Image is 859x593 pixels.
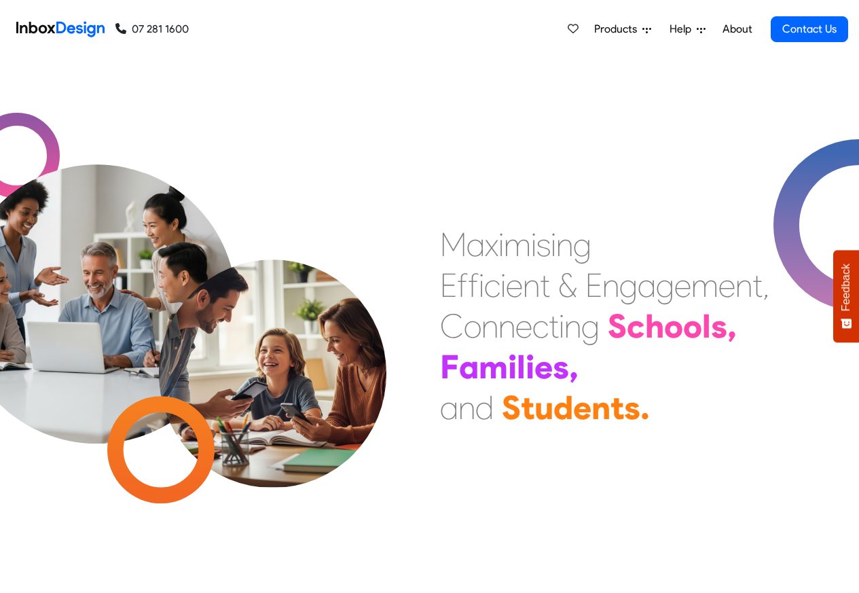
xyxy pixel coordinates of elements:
div: l [517,346,526,387]
div: u [534,387,553,428]
div: i [559,306,564,346]
div: e [573,387,591,428]
div: s [711,306,727,346]
div: n [602,265,619,306]
div: s [536,224,551,265]
a: 07 281 1600 [115,21,189,37]
div: a [440,387,458,428]
div: n [556,224,573,265]
div: d [553,387,573,428]
div: m [504,224,531,265]
div: e [674,265,691,306]
div: n [591,387,610,428]
div: a [638,265,656,306]
div: C [440,306,464,346]
div: a [467,224,485,265]
div: i [531,224,536,265]
div: M [440,224,467,265]
a: Contact Us [771,16,848,42]
a: Products [589,16,657,43]
div: , [727,306,737,346]
div: . [640,387,650,428]
div: c [532,306,549,346]
div: s [553,346,569,387]
div: g [573,224,591,265]
div: c [484,265,500,306]
span: Help [670,21,697,37]
span: Products [594,21,642,37]
img: parents_with_child.png [130,203,415,488]
div: E [585,265,602,306]
div: l [702,306,711,346]
div: s [624,387,640,428]
div: g [619,265,638,306]
div: o [664,306,683,346]
span: Feedback [840,264,852,311]
div: o [464,306,481,346]
div: t [610,387,624,428]
div: & [558,265,577,306]
div: n [498,306,515,346]
div: i [498,224,504,265]
div: i [508,346,517,387]
div: o [683,306,702,346]
div: , [569,346,579,387]
div: x [485,224,498,265]
div: m [691,265,718,306]
div: g [581,306,600,346]
a: About [718,16,756,43]
div: n [481,306,498,346]
div: i [551,224,556,265]
div: t [549,306,559,346]
div: i [526,346,534,387]
div: d [475,387,494,428]
div: h [645,306,664,346]
div: t [521,387,534,428]
div: E [440,265,457,306]
div: S [608,306,627,346]
div: t [540,265,550,306]
div: e [515,306,532,346]
div: S [502,387,521,428]
div: n [564,306,581,346]
div: n [458,387,475,428]
div: a [459,346,479,387]
div: f [468,265,479,306]
div: n [523,265,540,306]
div: i [479,265,484,306]
button: Feedback - Show survey [833,250,859,342]
div: g [656,265,674,306]
div: m [479,346,508,387]
div: , [763,265,769,306]
div: f [457,265,468,306]
a: Help [664,16,711,43]
div: e [534,346,553,387]
div: e [718,265,735,306]
div: e [506,265,523,306]
div: Maximising Efficient & Engagement, Connecting Schools, Families, and Students. [440,224,769,428]
div: F [440,346,459,387]
div: c [627,306,645,346]
div: n [735,265,752,306]
div: t [752,265,763,306]
div: i [500,265,506,306]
